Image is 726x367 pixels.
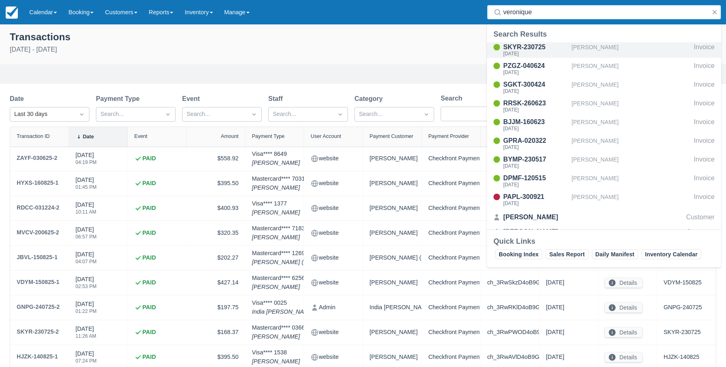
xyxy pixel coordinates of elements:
div: DPMF-120515 [503,173,568,183]
div: [DATE] [503,107,568,112]
em: [PERSON_NAME] [252,283,305,292]
em: [PERSON_NAME] [252,233,305,242]
button: Details [605,278,642,288]
div: $427.14 [193,277,239,288]
div: 04:19 PM [76,160,97,165]
a: PAPL-300921[DATE][PERSON_NAME]Invoice [487,192,721,208]
strong: PAID [142,204,156,213]
div: [PERSON_NAME] [503,212,568,222]
div: Admin [311,302,356,313]
span: Dropdown icon [250,110,258,118]
div: [PERSON_NAME] [370,153,415,164]
div: [PERSON_NAME] [503,227,587,237]
div: [PERSON_NAME] [572,42,691,58]
label: Payment Type [96,94,143,104]
div: HYXS-160825-1 [17,178,59,188]
div: website [311,227,356,239]
div: 07:24 PM [76,358,97,363]
div: 01:45 PM [76,185,97,190]
div: Customer [686,227,715,242]
div: 02:53 PM [76,284,97,289]
div: $395.50 [193,178,239,189]
a: SKYR-230725 [663,328,700,337]
div: [PERSON_NAME] [572,98,691,114]
em: [PERSON_NAME] [252,159,300,168]
label: Event [182,94,203,104]
em: [PERSON_NAME] ([PERSON_NAME] [252,258,352,267]
label: Date [10,94,27,104]
a: SGKT-300424[DATE][PERSON_NAME]Invoice [487,80,721,95]
strong: PAID [142,353,156,362]
div: Checkfront Payments [428,227,474,239]
span: Dropdown icon [78,110,86,118]
button: Details [605,328,642,337]
a: Daily Manifest [592,249,638,259]
div: [DATE] [76,325,96,343]
a: Inventory Calendar [641,249,701,259]
div: Invoice [694,61,715,76]
div: JBVL-150825-1 [17,252,58,262]
a: GPRA-020322[DATE][PERSON_NAME]Invoice [487,136,721,151]
div: website [311,327,356,338]
div: Checkfront Payments [428,302,474,313]
a: SKYR-230725-2 [17,327,59,338]
a: Booking Index [495,249,542,259]
div: Checkfront Payments [428,252,474,264]
div: [DATE] [503,164,568,168]
div: Invoice [694,42,715,58]
div: [DATE] [503,51,568,56]
strong: PAID [142,253,156,262]
button: Details [605,352,642,362]
div: [PERSON_NAME] [572,136,691,151]
div: Invoice [694,117,715,133]
div: RDCC-031224-2 [17,203,59,212]
div: [PERSON_NAME] [572,61,691,76]
div: [PERSON_NAME] [572,117,691,133]
a: HYXS-160825-1 [17,178,59,189]
div: SKYR-230725-2 [17,327,59,336]
div: [PERSON_NAME] [370,277,415,288]
div: 04:07 PM [76,259,97,264]
a: BJJM-160623[DATE][PERSON_NAME]Invoice [487,117,721,133]
a: BYMP-230517[DATE][PERSON_NAME]Invoice [487,155,721,170]
a: PZGZ-040624[DATE][PERSON_NAME]Invoice [487,61,721,76]
div: 11:26 AM [76,334,96,339]
div: VDYM-150825-1 [17,277,59,287]
strong: PAID [142,154,156,163]
div: Checkfront Payments [428,277,474,288]
div: [PERSON_NAME] [370,352,415,363]
div: Quick Links [493,236,715,246]
div: [DATE] [76,300,97,319]
div: [PERSON_NAME] ([PERSON_NAME] [370,252,415,264]
em: [PERSON_NAME] [252,208,300,217]
em: India [PERSON_NAME] [252,308,315,317]
div: [DATE] [503,126,568,131]
div: 01:22 PM [76,309,97,314]
em: [PERSON_NAME] [252,332,305,341]
a: VDYM-150825-1 [17,277,59,288]
a: HJZK-140825 [663,353,699,362]
div: BJJM-160623 [503,117,568,127]
label: Category [354,94,386,104]
div: [DATE] - [DATE] [10,45,716,55]
div: Invoice [694,192,715,208]
div: Mastercard **** 1269 [252,249,352,267]
div: website [311,252,356,264]
div: Invoice [694,136,715,151]
div: ch_3RwAVlD4oB9Gbrmp0uO5Wggd [487,352,533,363]
a: MVCV-200625-2 [17,227,59,239]
div: [PERSON_NAME] [572,155,691,170]
a: RRSK-260623[DATE][PERSON_NAME]Invoice [487,98,721,114]
div: website [311,153,356,164]
a: GNPG-240725 [663,303,702,312]
input: Search ( / ) [503,5,708,20]
div: $202.27 [193,252,239,264]
a: ZAYF-030625-2 [17,153,57,164]
div: Checkfront Payments [428,203,474,214]
div: $395.50 [193,352,239,363]
a: SKYR-230725[DATE][PERSON_NAME]Invoice [487,42,721,58]
div: website [311,178,356,189]
div: website [311,277,356,288]
div: ch_3RwSkzD4oB9Gbrmp0maTn8ec [487,277,533,288]
div: [PERSON_NAME] [370,327,415,338]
